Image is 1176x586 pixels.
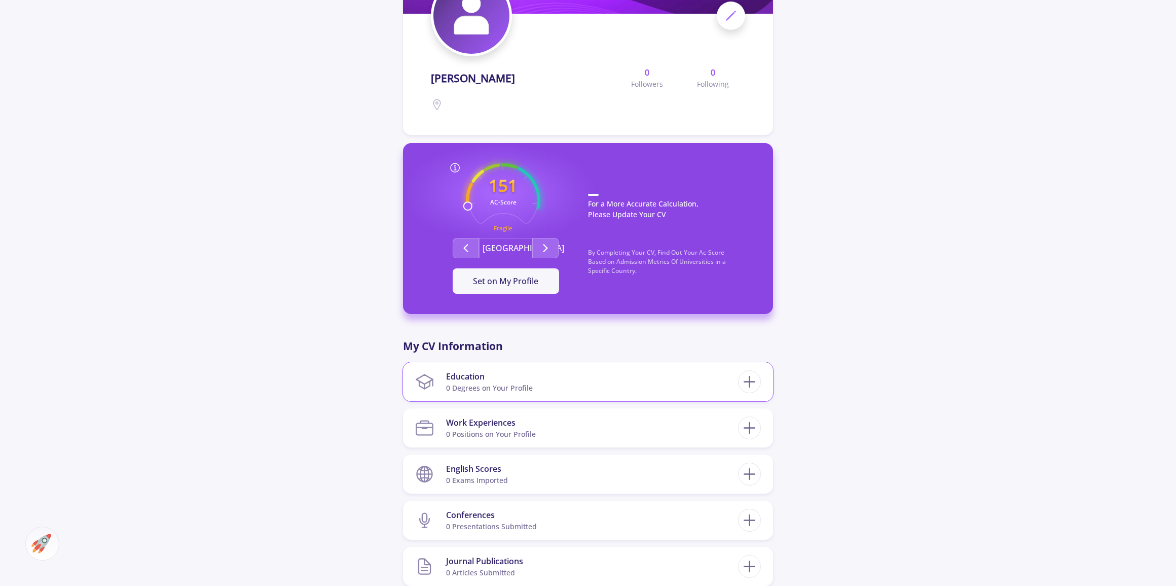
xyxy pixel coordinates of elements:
b: 0 [711,66,715,79]
div: 0 presentations submitted [446,521,537,532]
b: 0 [645,66,649,79]
div: Education [446,370,533,383]
div: Journal Publications [446,555,523,567]
div: Second group [423,238,588,258]
div: Conferences [446,509,537,521]
p: For a More Accurate Calculation, Please Update Your CV [588,194,753,230]
div: 0 articles submitted [446,567,523,578]
text: AC-Score [490,198,517,206]
text: 151 [489,174,518,197]
p: By Completing Your CV, Find Out Your Ac-Score Based on Admission Metrics Of Universities in a Spe... [588,248,753,286]
span: Set on My Profile [473,275,538,287]
div: Work Experiences [446,417,536,429]
p: My CV Information [403,338,773,355]
img: ac-market [31,534,51,554]
div: English Scores [446,463,508,475]
text: Fragile [494,225,512,232]
button: [GEOGRAPHIC_DATA] [479,238,532,258]
div: 0 Degrees on Your Profile [446,383,533,393]
button: Set on My Profile [453,268,559,294]
span: Followers [631,79,663,89]
div: 0 exams imported [446,475,508,486]
div: 0 Positions on Your Profile [446,429,536,439]
span: Following [697,79,729,89]
span: [PERSON_NAME] [431,71,515,87]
